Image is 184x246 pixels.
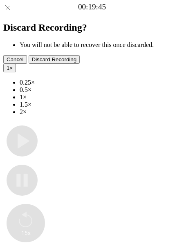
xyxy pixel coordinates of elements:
button: 1× [3,64,16,72]
button: Discard Recording [29,55,80,64]
li: 1× [20,94,181,101]
li: You will not be able to recover this once discarded. [20,41,181,49]
span: 1 [7,65,9,71]
button: Cancel [3,55,27,64]
li: 0.5× [20,86,181,94]
a: 00:19:45 [78,2,106,11]
li: 0.25× [20,79,181,86]
li: 2× [20,108,181,116]
h2: Discard Recording? [3,22,181,33]
li: 1.5× [20,101,181,108]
